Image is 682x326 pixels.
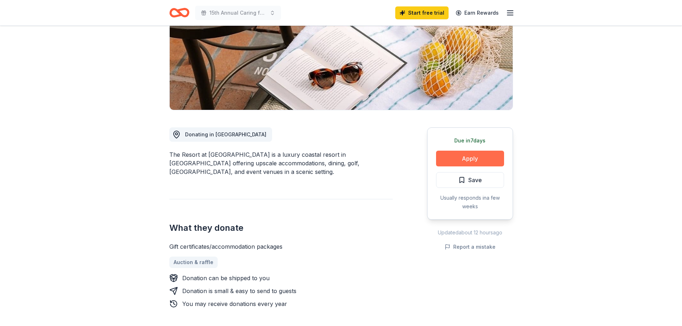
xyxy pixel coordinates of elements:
span: 15th Annual Caring for our Future Medical Scholarship Fundraiser [209,9,267,17]
div: Donation is small & easy to send to guests [182,287,296,295]
button: Save [436,172,504,188]
div: The Resort at [GEOGRAPHIC_DATA] is a luxury coastal resort in [GEOGRAPHIC_DATA] offering upscale ... [169,150,393,176]
span: Donating in [GEOGRAPHIC_DATA] [185,131,266,137]
a: Home [169,4,189,21]
button: Apply [436,151,504,166]
div: Gift certificates/accommodation packages [169,242,393,251]
h2: What they donate [169,222,393,234]
div: Due in 7 days [436,136,504,145]
button: Report a mistake [445,243,495,251]
button: 15th Annual Caring for our Future Medical Scholarship Fundraiser [195,6,281,20]
div: Updated about 12 hours ago [427,228,513,237]
span: Save [468,175,482,185]
a: Earn Rewards [451,6,503,19]
div: Usually responds in a few weeks [436,194,504,211]
div: Donation can be shipped to you [182,274,270,282]
a: Start free trial [395,6,449,19]
a: Auction & raffle [169,257,218,268]
div: You may receive donations every year [182,300,287,308]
